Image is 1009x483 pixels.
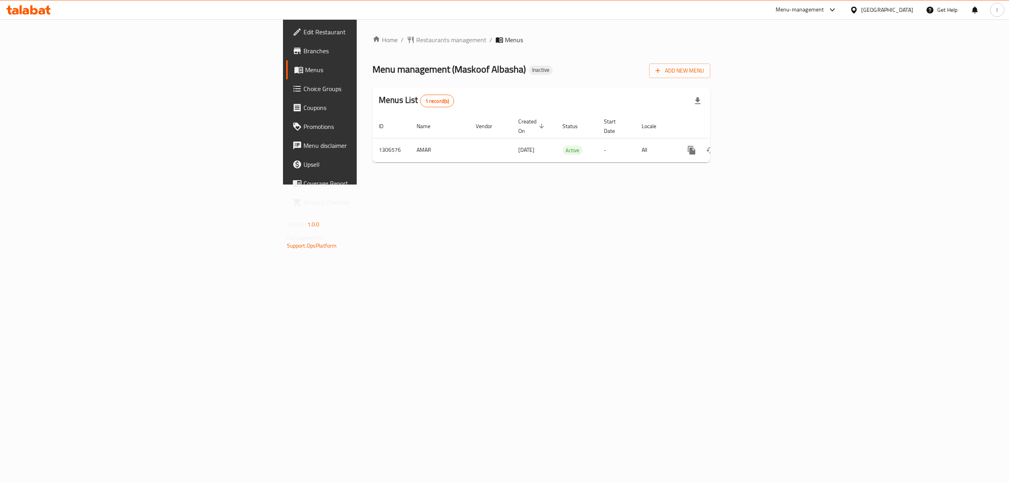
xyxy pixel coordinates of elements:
span: Active [562,146,583,155]
a: Edit Restaurant [286,22,452,41]
div: Active [562,145,583,155]
span: Version: [287,219,306,229]
a: Support.OpsPlatform [287,241,337,251]
span: Choice Groups [303,84,445,93]
span: Grocery Checklist [303,198,445,207]
table: enhanced table [372,114,764,162]
div: Inactive [529,65,553,75]
span: Vendor [476,121,503,131]
span: Inactive [529,67,553,73]
button: Change Status [701,141,720,160]
a: Choice Groups [286,79,452,98]
td: All [635,138,676,162]
span: Edit Restaurant [303,27,445,37]
span: l [996,6,998,14]
span: Menus [305,65,445,75]
span: Branches [303,46,445,56]
span: Status [562,121,588,131]
a: Coupons [286,98,452,117]
span: Locale [642,121,666,131]
a: Upsell [286,155,452,174]
span: 1.0.0 [307,219,320,229]
a: Grocery Checklist [286,193,452,212]
span: Promotions [303,122,445,131]
li: / [490,35,492,45]
span: Menus [505,35,523,45]
a: Promotions [286,117,452,136]
span: Start Date [604,117,626,136]
div: Menu-management [776,5,824,15]
a: Menus [286,60,452,79]
div: [GEOGRAPHIC_DATA] [861,6,913,14]
span: [DATE] [518,145,534,155]
span: Menu disclaimer [303,141,445,150]
a: Branches [286,41,452,60]
span: Name [417,121,441,131]
h2: Menus List [379,94,454,107]
a: Menu disclaimer [286,136,452,155]
td: - [598,138,635,162]
button: Add New Menu [649,63,710,78]
span: Get support on: [287,233,323,243]
nav: breadcrumb [372,35,710,45]
span: Created On [518,117,547,136]
button: more [682,141,701,160]
th: Actions [676,114,764,138]
a: Coverage Report [286,174,452,193]
span: Coverage Report [303,179,445,188]
span: 1 record(s) [421,97,454,105]
span: Add New Menu [655,66,704,76]
div: Export file [688,91,707,110]
span: Coupons [303,103,445,112]
div: Total records count [420,95,454,107]
span: ID [379,121,394,131]
span: Upsell [303,160,445,169]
